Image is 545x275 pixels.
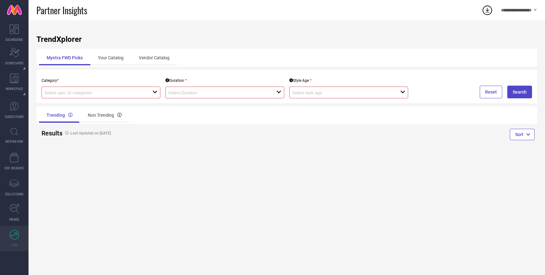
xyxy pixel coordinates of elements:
[36,35,537,44] h1: TrendXplorer
[4,166,24,170] span: CDC INSIGHTS
[480,86,502,98] button: Reset
[482,4,493,16] div: Open download list
[11,243,17,247] span: FWD
[5,139,23,144] span: INSPIRATION
[168,90,266,95] input: Select Duration
[80,108,129,123] div: Non Trending
[5,192,24,196] span: COLLECTIONS
[289,78,311,83] div: Style Age
[39,108,80,123] div: Trending
[507,86,532,98] button: Search
[6,86,23,91] span: WORKSPACE
[5,61,24,65] span: SCORECARDS
[292,90,389,95] input: Select style age
[42,78,160,83] p: Category
[131,50,177,65] div: Vendor Catalog
[6,37,23,42] span: DASHBOARD
[42,129,57,137] h2: Results
[510,129,535,140] button: Sort
[90,50,131,65] div: Your Catalog
[39,50,90,65] div: Myntra FWD Picks
[5,114,24,119] span: SUGGESTIONS
[165,78,187,83] div: Duration
[9,217,20,222] span: TRENDS
[62,131,261,135] h4: Last Updated on [DATE]
[44,90,142,95] input: Select upto 10 categories
[36,4,87,17] span: Partner Insights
